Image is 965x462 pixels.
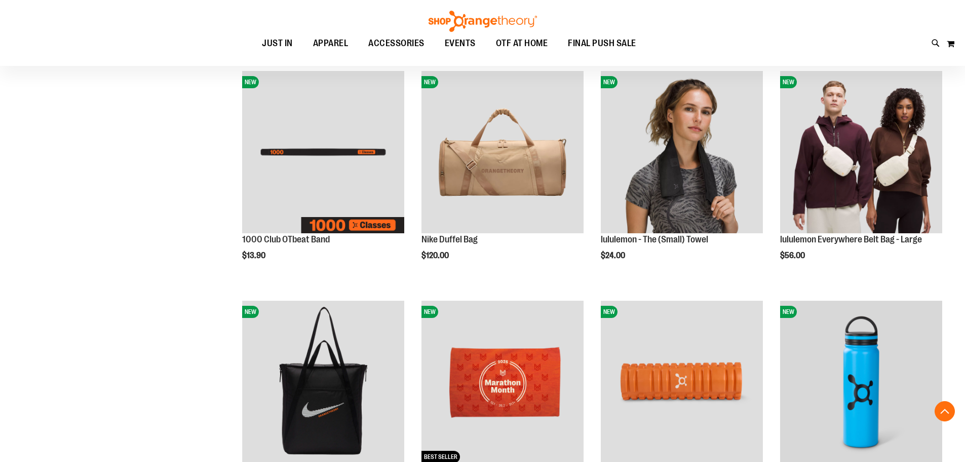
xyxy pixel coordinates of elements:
[421,234,478,244] a: Nike Duffel Bag
[237,66,409,281] div: product
[242,71,404,235] a: Image of 1000 Club OTbeat BandNEW
[242,76,259,88] span: NEW
[242,234,330,244] a: 1000 Club OTbeat Band
[780,76,797,88] span: NEW
[421,251,450,260] span: $120.00
[421,71,584,235] a: Nike Duffel BagNEW
[421,76,438,88] span: NEW
[780,251,806,260] span: $56.00
[596,66,768,286] div: product
[558,32,646,55] a: FINAL PUSH SALE
[568,32,636,55] span: FINAL PUSH SALE
[601,76,617,88] span: NEW
[601,71,763,233] img: lululemon - The (Small) Towel
[935,401,955,421] button: Back To Top
[780,306,797,318] span: NEW
[601,71,763,235] a: lululemon - The (Small) TowelNEW
[780,71,942,233] img: lululemon Everywhere Belt Bag - Large
[242,306,259,318] span: NEW
[368,32,424,55] span: ACCESSORIES
[242,251,267,260] span: $13.90
[486,32,558,55] a: OTF AT HOME
[421,306,438,318] span: NEW
[601,251,627,260] span: $24.00
[601,234,708,244] a: lululemon - The (Small) Towel
[358,32,435,55] a: ACCESSORIES
[252,32,303,55] a: JUST IN
[780,71,942,235] a: lululemon Everywhere Belt Bag - LargeNEW
[416,66,589,286] div: product
[780,234,922,244] a: lululemon Everywhere Belt Bag - Large
[313,32,349,55] span: APPAREL
[242,71,404,233] img: Image of 1000 Club OTbeat Band
[427,11,538,32] img: Shop Orangetheory
[262,32,293,55] span: JUST IN
[496,32,548,55] span: OTF AT HOME
[445,32,476,55] span: EVENTS
[775,66,947,286] div: product
[435,32,486,55] a: EVENTS
[421,71,584,233] img: Nike Duffel Bag
[601,306,617,318] span: NEW
[303,32,359,55] a: APPAREL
